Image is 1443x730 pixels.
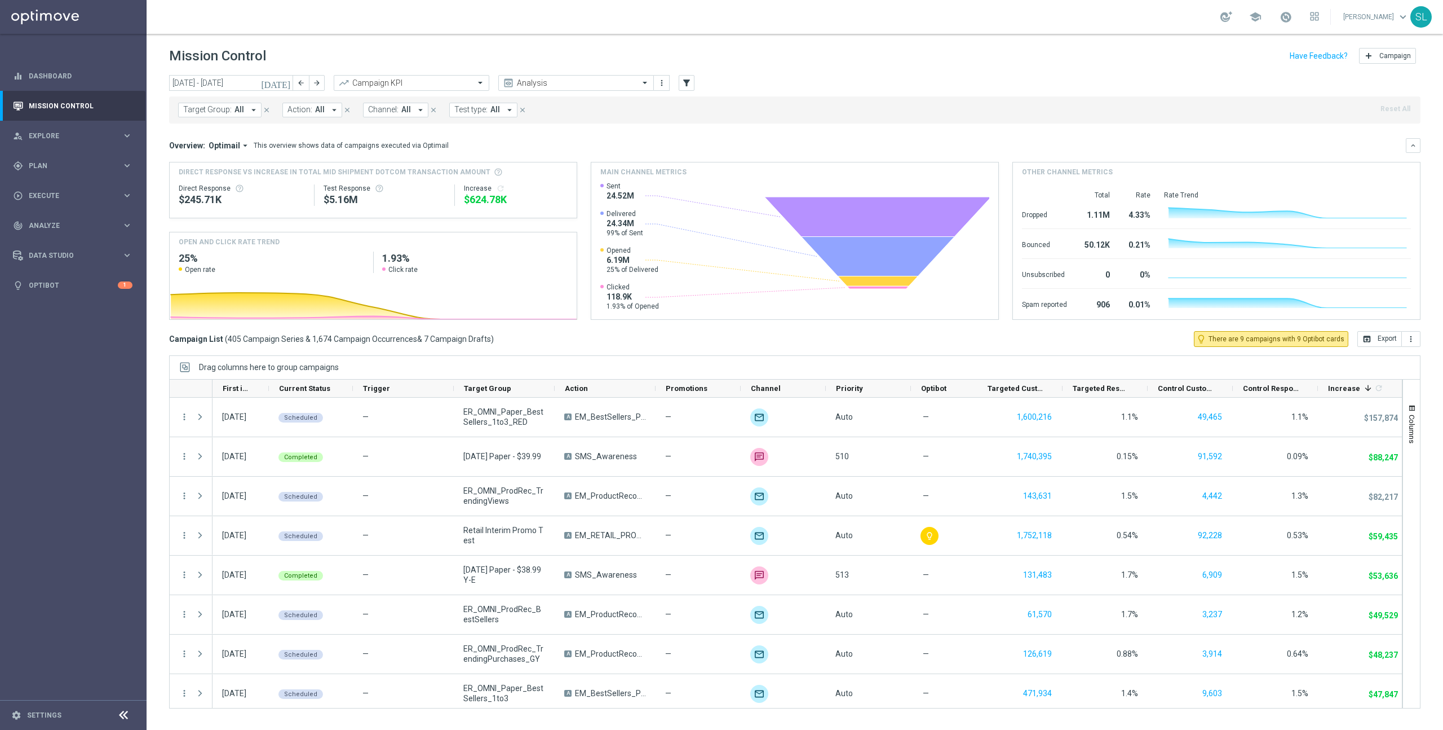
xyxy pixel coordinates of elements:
[1158,384,1214,393] span: Control Customers
[297,79,305,87] i: arrow_back
[750,448,768,466] img: Attentive SMS
[13,191,122,201] div: Execute
[12,72,133,81] div: equalizer Dashboard
[1016,450,1053,464] button: 1,740,395
[293,75,309,91] button: arrow_back
[122,250,132,261] i: keyboard_arrow_right
[1201,608,1223,622] button: 3,237
[679,75,694,91] button: filter_alt
[12,281,133,290] div: lightbulb Optibot 1
[179,237,280,247] h4: OPEN AND CLICK RATE TREND
[575,451,637,461] span: SMS_Awareness
[213,595,1403,635] div: Press SPACE to select this row.
[417,335,422,344] span: &
[665,412,671,422] span: —
[363,384,390,393] span: Trigger
[170,595,213,635] div: Press SPACE to select this row.
[1407,415,1417,443] span: Columns
[213,398,1403,437] div: Press SPACE to select this row.
[213,674,1403,714] div: Press SPACE to select this row.
[13,250,122,261] div: Data Studio
[170,477,213,516] div: Press SPACE to select this row.
[1290,52,1348,60] input: Have Feedback?
[923,491,929,501] span: —
[12,191,133,200] button: play_circle_outline Execute keyboard_arrow_right
[240,140,250,151] i: arrow_drop_down
[575,530,646,540] span: EM_RETAIL_PROMO
[750,685,768,703] img: Optimail
[750,606,768,624] img: Optimail
[12,161,133,170] button: gps_fixed Plan keyboard_arrow_right
[284,454,317,461] span: Completed
[12,251,133,260] div: Data Studio keyboard_arrow_right
[362,491,369,500] span: —
[430,106,437,114] i: close
[29,222,122,229] span: Analyze
[362,531,369,540] span: —
[284,414,317,421] span: Scheduled
[185,265,215,274] span: Open rate
[496,184,505,193] button: refresh
[279,384,330,393] span: Current Status
[1406,138,1420,153] button: keyboard_arrow_down
[179,609,189,619] button: more_vert
[575,412,646,422] span: EM_BestSellers_Paper
[1123,265,1150,283] div: 0%
[1121,491,1138,500] span: 1.5%
[923,412,929,422] span: —
[1379,52,1411,60] span: Campaign
[284,533,317,540] span: Scheduled
[179,570,189,580] i: more_vert
[234,105,244,115] span: All
[1291,491,1308,500] span: 1.3%
[835,452,849,461] span: 510
[118,282,132,289] div: 1
[750,645,768,663] img: Optimail
[564,611,572,618] span: A
[1369,492,1398,502] p: $82,217
[681,78,692,88] i: filter_alt
[169,48,266,64] h1: Mission Control
[170,674,213,714] div: Press SPACE to select this row.
[1402,331,1420,347] button: more_vert
[490,105,500,115] span: All
[122,160,132,171] i: keyboard_arrow_right
[454,105,488,115] span: Test type:
[13,71,23,81] i: equalizer
[13,221,23,231] i: track_changes
[27,712,61,719] a: Settings
[12,131,133,140] div: person_search Explore keyboard_arrow_right
[13,61,132,91] div: Dashboard
[223,384,250,393] span: First in Range
[835,412,853,421] span: Auto
[13,161,23,171] i: gps_fixed
[287,105,312,115] span: Action:
[575,609,646,619] span: EM_ProductRecommendation
[750,408,768,426] img: Optimail
[564,650,572,657] span: A
[179,491,189,501] button: more_vert
[334,75,489,91] ng-select: Campaign KPI
[750,527,768,545] div: Optimail
[179,451,189,461] button: more_vert
[1406,335,1415,344] i: more_vert
[607,302,659,311] span: 1.93% of Opened
[13,161,122,171] div: Plan
[503,77,514,89] i: preview
[388,265,418,274] span: Click rate
[1374,384,1383,393] i: refresh
[222,451,246,461] div: 18 Aug 2025, Monday
[607,182,634,191] span: Sent
[1081,235,1110,253] div: 50.12K
[1016,410,1053,424] button: 1,600,216
[921,384,946,393] span: Optibot
[1022,647,1053,661] button: 126,619
[329,105,339,115] i: arrow_drop_down
[564,453,572,460] span: A
[1022,265,1067,283] div: Unsubscribed
[750,487,768,505] img: Optimail
[657,78,666,87] i: more_vert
